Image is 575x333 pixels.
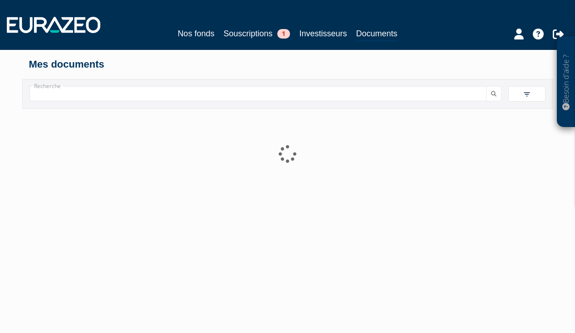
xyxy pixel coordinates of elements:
[356,27,398,41] a: Documents
[223,27,290,40] a: Souscriptions1
[523,90,531,98] img: filter.svg
[7,17,100,33] img: 1732889491-logotype_eurazeo_blanc_rvb.png
[277,29,290,39] span: 1
[29,59,546,70] h4: Mes documents
[29,86,487,101] input: Recherche
[177,27,214,40] a: Nos fonds
[299,27,347,40] a: Investisseurs
[561,41,571,123] p: Besoin d'aide ?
